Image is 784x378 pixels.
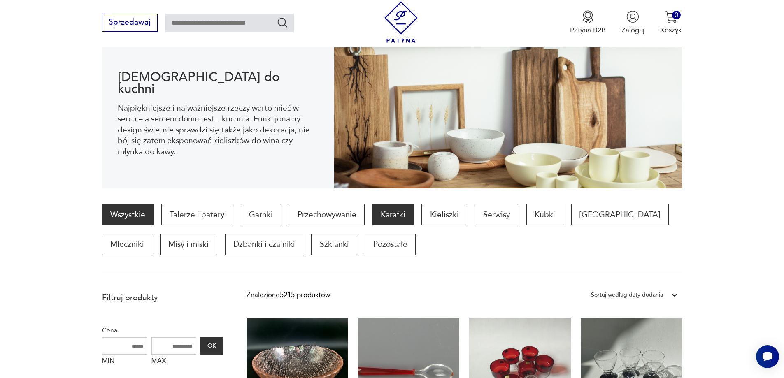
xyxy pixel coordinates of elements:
a: Talerze i patery [161,204,233,225]
div: Sortuj według daty dodania [591,290,663,300]
div: 0 [672,11,681,19]
p: Koszyk [660,26,682,35]
p: Cena [102,325,223,336]
a: Karafki [372,204,414,225]
button: Zaloguj [621,10,644,35]
p: Najpiękniejsze i najważniejsze rzeczy warto mieć w sercu – a sercem domu jest…kuchnia. Funkcjonal... [118,103,318,157]
a: Sprzedawaj [102,20,158,26]
label: MAX [151,355,197,370]
img: b2f6bfe4a34d2e674d92badc23dc4074.jpg [334,40,682,188]
img: Ikonka użytkownika [626,10,639,23]
a: Kubki [526,204,563,225]
p: Patyna B2B [570,26,606,35]
img: Patyna - sklep z meblami i dekoracjami vintage [380,1,422,43]
button: Patyna B2B [570,10,606,35]
a: [GEOGRAPHIC_DATA] [571,204,668,225]
a: Dzbanki i czajniki [225,234,303,255]
a: Ikona medaluPatyna B2B [570,10,606,35]
a: Serwisy [475,204,518,225]
a: Przechowywanie [289,204,364,225]
a: Pozostałe [365,234,416,255]
button: OK [200,337,223,355]
a: Szklanki [311,234,357,255]
h1: [DEMOGRAPHIC_DATA] do kuchni [118,71,318,95]
a: Wszystkie [102,204,154,225]
div: Znaleziono 5215 produktów [247,290,330,300]
iframe: Smartsupp widget button [756,345,779,368]
label: MIN [102,355,147,370]
img: Ikona koszyka [665,10,677,23]
img: Ikona medalu [582,10,594,23]
button: 0Koszyk [660,10,682,35]
a: Garnki [241,204,281,225]
p: Filtruj produkty [102,292,223,303]
button: Szukaj [277,16,288,28]
a: Mleczniki [102,234,152,255]
button: Sprzedawaj [102,14,158,32]
a: Kieliszki [421,204,467,225]
a: Misy i miski [160,234,217,255]
p: Zaloguj [621,26,644,35]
